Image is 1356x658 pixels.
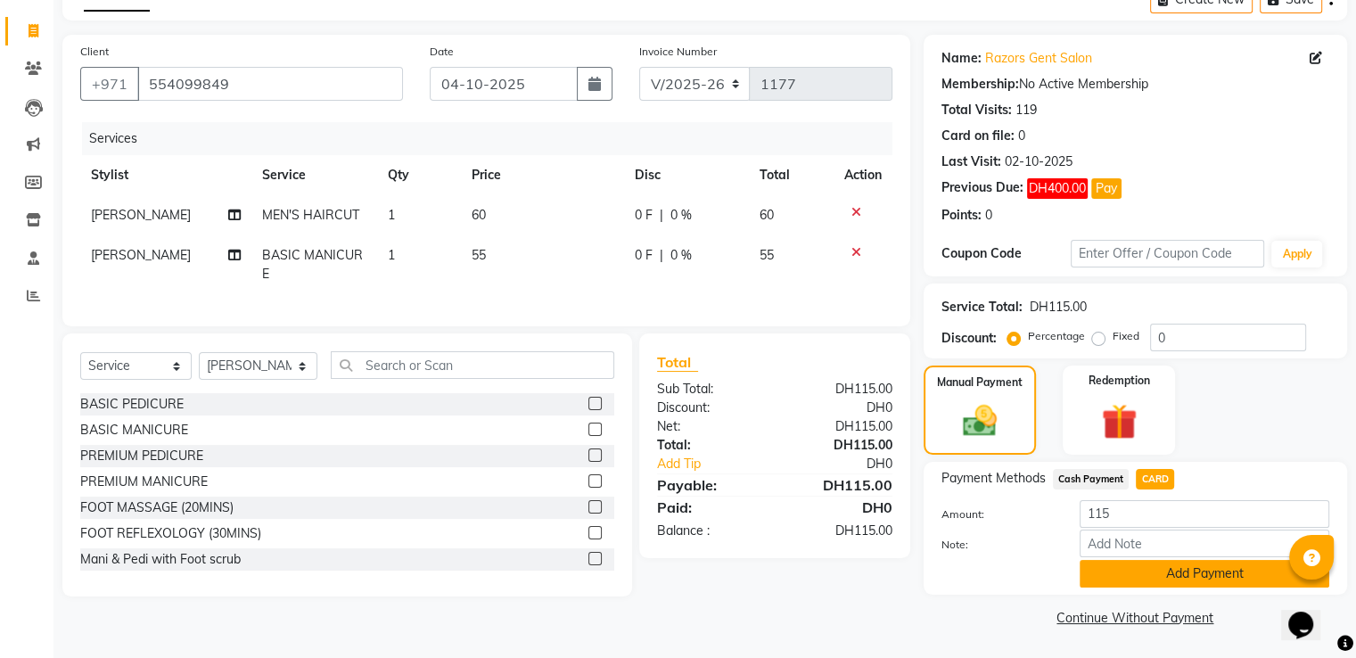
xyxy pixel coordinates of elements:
div: No Active Membership [941,75,1329,94]
img: _gift.svg [1090,399,1148,444]
input: Amount [1080,500,1329,528]
div: Balance : [644,522,775,540]
span: 1 [388,207,395,223]
iframe: chat widget [1281,587,1338,640]
label: Manual Payment [937,374,1023,391]
div: Mani & Pedi with Foot scrub [80,550,241,569]
span: 55 [472,247,486,263]
a: Continue Without Payment [927,609,1344,628]
a: Add Tip [644,455,796,473]
div: DH0 [796,455,905,473]
span: MEN'S HAIRCUT [262,207,359,223]
label: Client [80,44,109,60]
input: Add Note [1080,530,1329,557]
div: Name: [941,49,982,68]
label: Invoice Number [639,44,717,60]
span: Total [657,353,698,372]
div: 02-10-2025 [1005,152,1072,171]
label: Date [430,44,454,60]
span: CARD [1136,469,1174,489]
span: Cash Payment [1053,469,1130,489]
span: 0 F [635,206,653,225]
div: FOOT REFLEXOLOGY (30MINS) [80,524,261,543]
span: 0 F [635,246,653,265]
div: BASIC MANICURE [80,421,188,440]
span: | [660,206,663,225]
th: Disc [624,155,749,195]
div: Sub Total: [644,380,775,399]
span: 0 % [670,206,692,225]
th: Action [834,155,892,195]
div: Payable: [644,474,775,496]
span: [PERSON_NAME] [91,207,191,223]
span: 55 [760,247,774,263]
div: DH115.00 [1030,298,1087,317]
div: Discount: [644,399,775,417]
span: 1 [388,247,395,263]
span: 0 % [670,246,692,265]
th: Qty [377,155,461,195]
button: Apply [1271,241,1322,267]
label: Redemption [1089,373,1150,389]
div: Paid: [644,497,775,518]
th: Total [749,155,834,195]
div: Coupon Code [941,244,1071,263]
label: Fixed [1113,328,1139,344]
div: DH0 [775,399,906,417]
input: Search by Name/Mobile/Email/Code [137,67,403,101]
span: | [660,246,663,265]
span: 60 [472,207,486,223]
input: Enter Offer / Coupon Code [1071,240,1265,267]
span: Payment Methods [941,469,1046,488]
div: Services [82,122,906,155]
div: DH115.00 [775,380,906,399]
span: BASIC MANICURE [262,247,363,282]
div: Card on file: [941,127,1015,145]
div: Discount: [941,329,997,348]
input: Search or Scan [331,351,614,379]
label: Note: [928,537,1066,553]
span: [PERSON_NAME] [91,247,191,263]
div: Service Total: [941,298,1023,317]
button: Add Payment [1080,560,1329,588]
a: Razors Gent Salon [985,49,1092,68]
div: Points: [941,206,982,225]
div: DH115.00 [775,436,906,455]
th: Service [251,155,377,195]
div: BASIC PEDICURE [80,395,184,414]
div: Net: [644,417,775,436]
div: FOOT MASSAGE (20MINS) [80,498,234,517]
button: +971 [80,67,139,101]
span: 60 [760,207,774,223]
div: DH0 [775,497,906,518]
div: 0 [985,206,992,225]
div: DH115.00 [775,417,906,436]
label: Percentage [1028,328,1085,344]
button: Pay [1091,178,1122,199]
div: DH115.00 [775,474,906,496]
div: Previous Due: [941,178,1023,199]
div: Total: [644,436,775,455]
div: Last Visit: [941,152,1001,171]
div: DH115.00 [775,522,906,540]
span: DH400.00 [1027,178,1088,199]
div: 119 [1015,101,1037,119]
div: Membership: [941,75,1019,94]
img: _cash.svg [952,401,1007,440]
th: Stylist [80,155,251,195]
label: Amount: [928,506,1066,522]
th: Price [461,155,624,195]
div: PREMIUM PEDICURE [80,447,203,465]
div: 0 [1018,127,1025,145]
div: Total Visits: [941,101,1012,119]
div: PREMIUM MANICURE [80,473,208,491]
